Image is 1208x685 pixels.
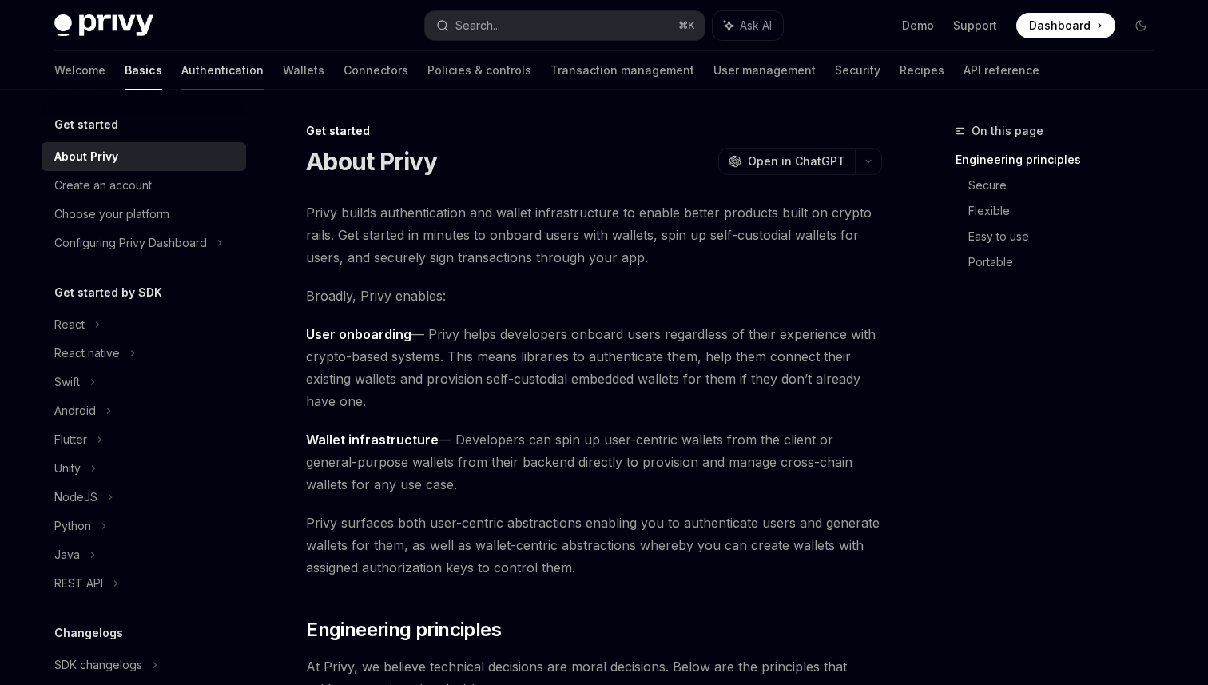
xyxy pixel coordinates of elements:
div: Swift [54,372,80,392]
a: Connectors [344,51,408,90]
a: About Privy [42,142,246,171]
div: SDK changelogs [54,655,142,675]
a: Basics [125,51,162,90]
a: Create an account [42,171,246,200]
a: Transaction management [550,51,694,90]
strong: User onboarding [306,326,411,342]
a: Wallets [283,51,324,90]
div: Get started [306,123,882,139]
a: Easy to use [968,224,1166,249]
h5: Get started by SDK [54,283,162,302]
h5: Changelogs [54,623,123,643]
div: Create an account [54,176,152,195]
a: Secure [968,173,1166,198]
h1: About Privy [306,147,437,176]
span: On this page [972,121,1043,141]
button: Open in ChatGPT [718,148,855,175]
a: Engineering principles [956,147,1166,173]
a: Authentication [181,51,264,90]
div: Choose your platform [54,205,169,224]
div: Flutter [54,430,87,449]
a: API reference [964,51,1039,90]
img: dark logo [54,14,153,37]
strong: Wallet infrastructure [306,432,439,448]
div: Python [54,516,91,536]
a: Recipes [900,51,944,90]
span: Dashboard [1029,18,1091,34]
a: Flexible [968,198,1166,224]
div: React [54,315,85,334]
div: Java [54,545,80,564]
div: Android [54,401,96,420]
div: React native [54,344,120,363]
button: Ask AI [713,11,783,40]
a: Support [953,18,997,34]
button: Toggle dark mode [1128,13,1154,38]
div: NodeJS [54,488,97,507]
button: Search...⌘K [425,11,705,40]
span: Privy surfaces both user-centric abstractions enabling you to authenticate users and generate wal... [306,512,882,579]
div: Unity [54,459,81,478]
a: Portable [968,249,1166,275]
span: — Developers can spin up user-centric wallets from the client or general-purpose wallets from the... [306,428,882,496]
div: REST API [54,574,103,593]
a: User management [713,51,816,90]
span: Broadly, Privy enables: [306,285,882,307]
span: Open in ChatGPT [748,153,845,169]
div: Search... [455,16,500,35]
span: Ask AI [740,18,772,34]
a: Welcome [54,51,105,90]
div: About Privy [54,147,118,166]
a: Choose your platform [42,200,246,229]
a: Policies & controls [427,51,531,90]
a: Security [835,51,880,90]
a: Demo [902,18,934,34]
span: ⌘ K [678,19,695,32]
a: Dashboard [1016,13,1115,38]
span: Engineering principles [306,617,501,643]
div: Configuring Privy Dashboard [54,233,207,253]
h5: Get started [54,115,118,134]
span: — Privy helps developers onboard users regardless of their experience with crypto-based systems. ... [306,323,882,412]
span: Privy builds authentication and wallet infrastructure to enable better products built on crypto r... [306,201,882,269]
